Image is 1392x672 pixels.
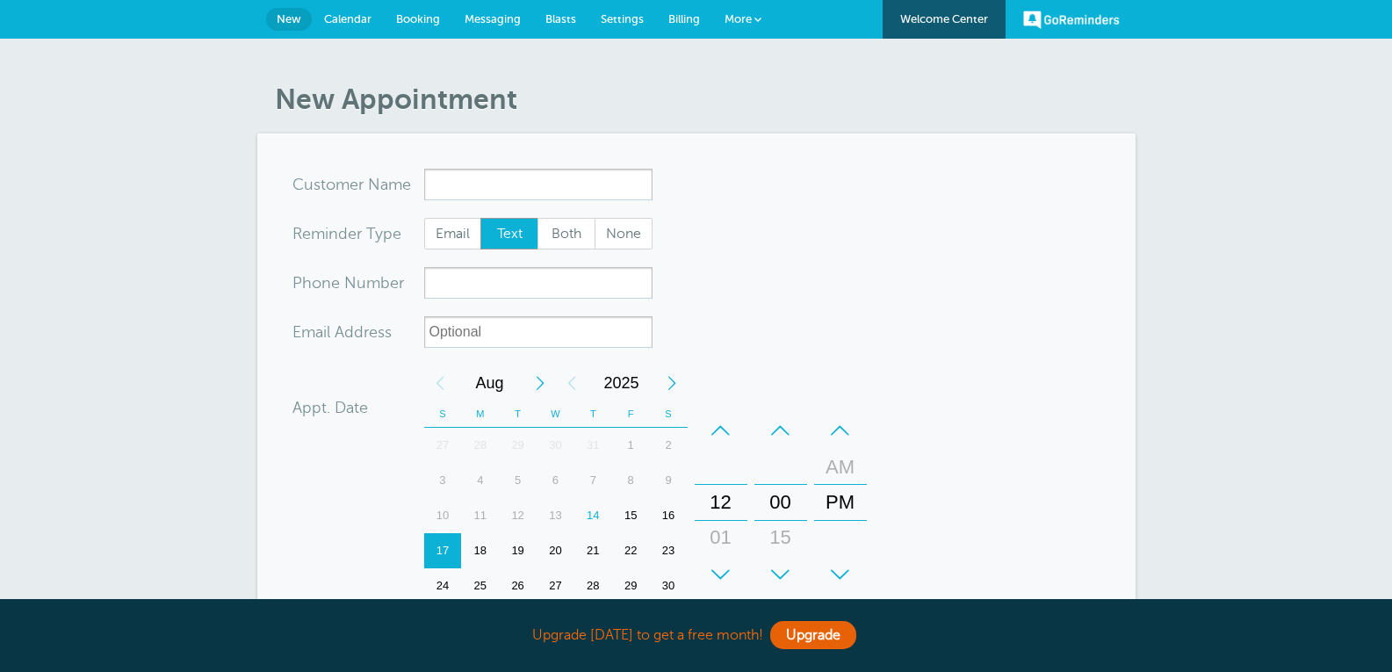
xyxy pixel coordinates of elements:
[556,365,588,401] div: Previous Year
[537,568,574,603] div: 27
[461,463,499,498] div: Monday, August 4
[321,275,366,291] span: ne Nu
[537,533,574,568] div: 20
[424,568,462,603] div: 24
[425,219,481,249] span: Email
[574,463,612,498] div: Thursday, August 7
[574,428,612,463] div: Thursday, July 31
[424,428,462,463] div: Sunday, July 27
[424,463,462,498] div: 3
[481,219,537,249] span: Text
[574,401,612,428] th: T
[537,218,595,249] label: Both
[461,498,499,533] div: 11
[760,555,802,590] div: 30
[292,316,424,348] div: ress
[574,498,612,533] div: 14
[424,428,462,463] div: 27
[499,498,537,533] div: Tuesday, August 12
[537,428,574,463] div: 30
[574,533,612,568] div: Thursday, August 21
[524,365,556,401] div: Next Month
[323,324,364,340] span: il Add
[537,401,574,428] th: W
[601,12,644,25] span: Settings
[499,568,537,603] div: Tuesday, August 26
[650,568,688,603] div: 30
[574,568,612,603] div: 28
[760,485,802,520] div: 00
[574,463,612,498] div: 7
[595,219,652,249] span: None
[612,498,650,533] div: Friday, August 15
[545,12,576,25] span: Blasts
[695,413,747,592] div: Hours
[656,365,688,401] div: Next Year
[480,218,538,249] label: Text
[574,568,612,603] div: Thursday, August 28
[424,498,462,533] div: 10
[461,401,499,428] th: M
[461,533,499,568] div: Monday, August 18
[461,428,499,463] div: Monday, July 28
[650,498,688,533] div: Saturday, August 16
[612,498,650,533] div: 15
[574,533,612,568] div: 21
[612,401,650,428] th: F
[321,177,380,192] span: tomer N
[537,498,574,533] div: Wednesday, August 13
[424,498,462,533] div: Sunday, August 10
[424,218,482,249] label: Email
[499,463,537,498] div: Tuesday, August 5
[819,450,862,485] div: AM
[461,463,499,498] div: 4
[650,401,688,428] th: S
[700,555,742,590] div: 02
[292,324,323,340] span: Ema
[461,428,499,463] div: 28
[650,568,688,603] div: Saturday, August 30
[456,365,524,401] span: August
[537,568,574,603] div: Wednesday, August 27
[499,428,537,463] div: 29
[760,520,802,555] div: 15
[424,316,653,348] input: Optional
[424,568,462,603] div: Sunday, August 24
[499,533,537,568] div: Tuesday, August 19
[499,463,537,498] div: 5
[424,533,462,568] div: Sunday, August 17
[499,533,537,568] div: 19
[537,428,574,463] div: Wednesday, July 30
[700,485,742,520] div: 12
[324,12,371,25] span: Calendar
[537,463,574,498] div: Wednesday, August 6
[537,463,574,498] div: 6
[819,485,862,520] div: PM
[461,498,499,533] div: Monday, August 11
[292,400,368,415] label: Appt. Date
[650,463,688,498] div: Saturday, August 9
[292,169,424,200] div: ame
[537,533,574,568] div: Wednesday, August 20
[612,463,650,498] div: Friday, August 8
[612,428,650,463] div: 1
[266,8,312,31] a: New
[292,177,321,192] span: Cus
[612,568,650,603] div: 29
[424,463,462,498] div: Sunday, August 3
[650,463,688,498] div: 9
[275,83,1136,116] h1: New Appointment
[499,498,537,533] div: 12
[612,463,650,498] div: 8
[424,365,456,401] div: Previous Month
[574,498,612,533] div: Today, Thursday, August 14
[537,498,574,533] div: 13
[424,533,462,568] div: 17
[650,498,688,533] div: 16
[595,218,653,249] label: None
[588,365,656,401] span: 2025
[754,413,807,592] div: Minutes
[499,428,537,463] div: Tuesday, July 29
[650,533,688,568] div: Saturday, August 23
[770,621,856,649] a: Upgrade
